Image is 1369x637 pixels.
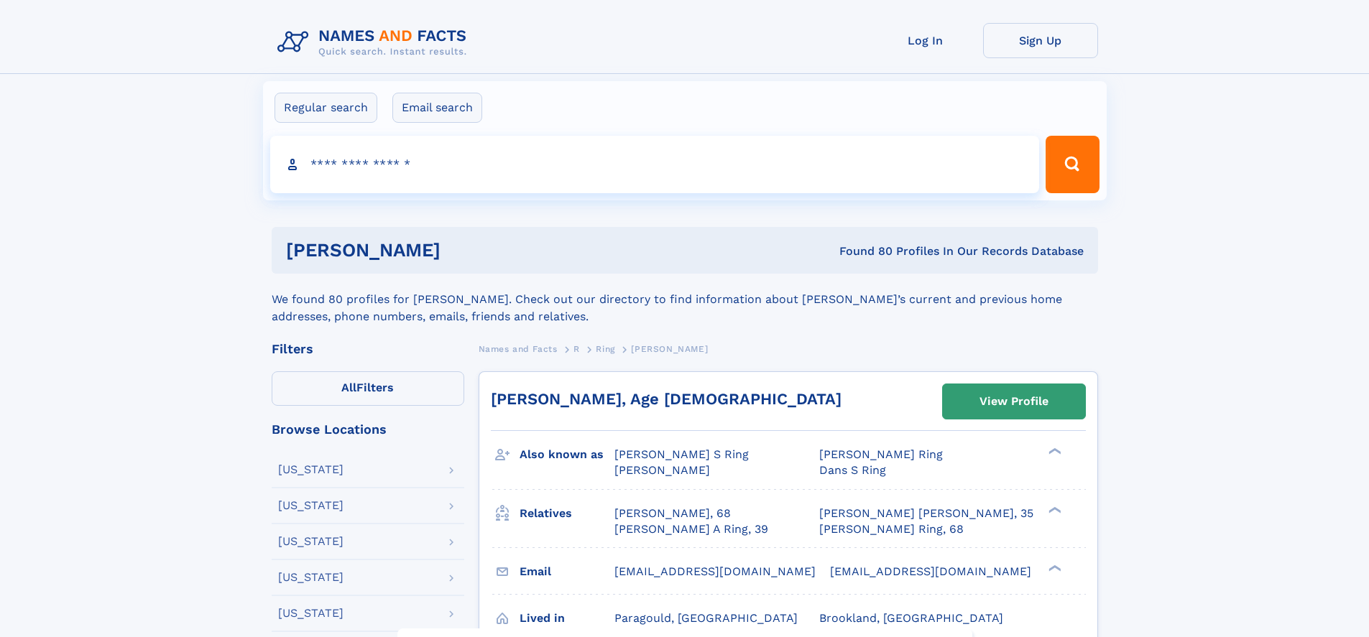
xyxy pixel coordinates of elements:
[286,241,640,259] h1: [PERSON_NAME]
[943,384,1085,419] a: View Profile
[520,501,614,526] h3: Relatives
[573,340,580,358] a: R
[819,521,964,537] a: [PERSON_NAME] Ring, 68
[573,344,580,354] span: R
[272,23,479,62] img: Logo Names and Facts
[520,606,614,631] h3: Lived in
[278,464,344,475] div: [US_STATE]
[520,559,614,584] h3: Email
[819,506,1033,521] a: [PERSON_NAME] [PERSON_NAME], 35
[614,521,768,537] a: [PERSON_NAME] A Ring, 39
[272,343,464,355] div: Filters
[272,274,1098,325] div: We found 80 profiles for [PERSON_NAME]. Check out our directory to find information about [PERSON...
[614,506,731,521] a: [PERSON_NAME], 68
[278,500,344,511] div: [US_STATE]
[819,447,943,461] span: [PERSON_NAME] Ring
[983,23,1098,58] a: Sign Up
[1045,447,1062,456] div: ❯
[491,390,842,408] a: [PERSON_NAME], Age [DEMOGRAPHIC_DATA]
[278,608,344,619] div: [US_STATE]
[272,423,464,436] div: Browse Locations
[270,136,1040,193] input: search input
[1045,505,1062,514] div: ❯
[596,340,614,358] a: Ring
[979,385,1048,418] div: View Profile
[278,536,344,547] div: [US_STATE]
[341,381,356,394] span: All
[275,93,377,123] label: Regular search
[272,371,464,406] label: Filters
[614,611,798,625] span: Paragould, [GEOGRAPHIC_DATA]
[614,564,816,578] span: [EMAIL_ADDRESS][DOMAIN_NAME]
[596,344,614,354] span: Ring
[479,340,558,358] a: Names and Facts
[1046,136,1099,193] button: Search Button
[1045,563,1062,572] div: ❯
[868,23,983,58] a: Log In
[392,93,482,123] label: Email search
[631,344,708,354] span: [PERSON_NAME]
[819,611,1003,625] span: Brookland, [GEOGRAPHIC_DATA]
[614,447,749,461] span: [PERSON_NAME] S Ring
[278,572,344,583] div: [US_STATE]
[640,243,1084,259] div: Found 80 Profiles In Our Records Database
[520,442,614,467] h3: Also known as
[614,463,710,477] span: [PERSON_NAME]
[819,463,886,477] span: Dans S Ring
[830,564,1031,578] span: [EMAIL_ADDRESS][DOMAIN_NAME]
